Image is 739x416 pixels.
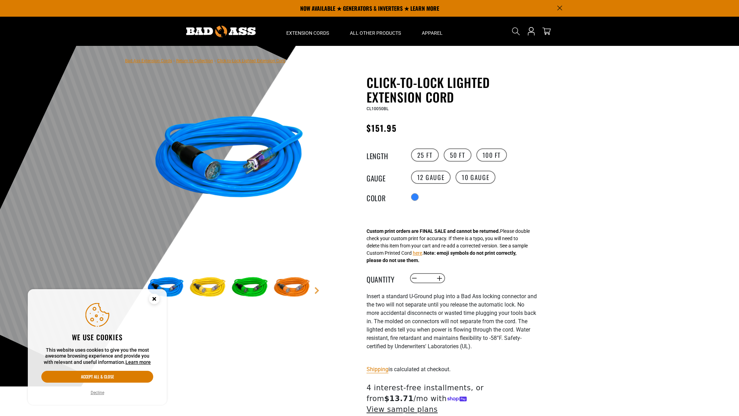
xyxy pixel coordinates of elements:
img: blue [146,268,186,308]
strong: Custom print orders are FINAL SALE and cannot be returned. [367,228,500,234]
legend: Length [367,150,401,160]
img: blue [146,76,313,244]
button: Decline [89,389,106,396]
a: Shipping [367,366,388,373]
img: green [230,268,270,308]
span: › [173,58,175,63]
aside: Cookie Consent [28,289,167,405]
label: 10 Gauge [455,171,495,184]
span: $151.95 [367,122,397,134]
span: › [214,58,216,63]
strong: Note: emoji symbols do not print correctly, please do not use them. [367,250,516,263]
label: 100 FT [476,148,507,162]
legend: Color [367,193,401,202]
h2: We use cookies [41,333,153,342]
img: yellow [188,268,228,308]
span: All Other Products [350,30,401,36]
button: here [413,250,422,257]
div: Please double check your custom print for accuracy. If there is a typo, you will need to delete t... [367,228,530,264]
a: Return to Collection [176,58,213,63]
img: Bad Ass Extension Cords [186,26,256,37]
a: Learn more [125,359,151,365]
a: Next [313,287,320,294]
nav: breadcrumbs [125,56,285,65]
span: Extension Cords [286,30,329,36]
label: 12 Gauge [411,171,451,184]
span: nsert a standard U-Ground plug into a Bad Ass locking connector and the two will not separate unt... [367,293,537,350]
summary: Extension Cords [276,17,339,46]
span: Apparel [422,30,443,36]
h1: Click-to-Lock Lighted Extension Cord [367,75,537,104]
summary: Apparel [411,17,453,46]
img: orange [272,268,312,308]
legend: Gauge [367,173,401,182]
div: is calculated at checkout. [367,365,537,374]
label: 50 FT [444,148,471,162]
summary: All Other Products [339,17,411,46]
button: Accept all & close [41,371,153,383]
a: Bad Ass Extension Cords [125,58,172,63]
span: CL10050BL [367,106,388,111]
span: Click-to-Lock Lighted Extension Cord [217,58,285,63]
p: This website uses cookies to give you the most awesome browsing experience and provide you with r... [41,347,153,366]
label: 25 FT [411,148,439,162]
summary: Search [510,26,522,37]
div: I [367,292,537,359]
label: Quantity [367,274,401,283]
